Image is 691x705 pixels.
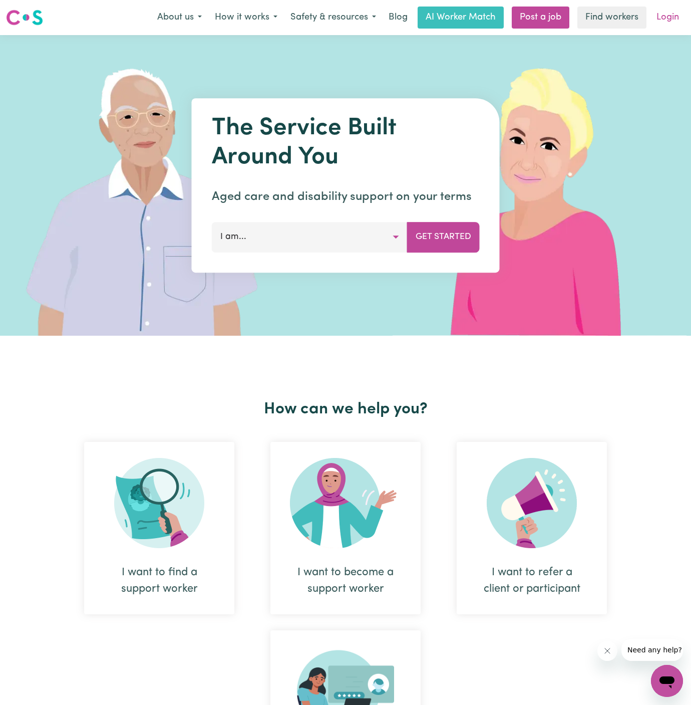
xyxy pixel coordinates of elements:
[212,222,408,252] button: I am...
[84,442,234,614] div: I want to find a support worker
[577,7,646,29] a: Find workers
[114,458,204,548] img: Search
[407,222,480,252] button: Get Started
[208,7,284,28] button: How it works
[650,7,685,29] a: Login
[6,6,43,29] a: Careseekers logo
[383,7,414,29] a: Blog
[284,7,383,28] button: Safety & resources
[212,114,480,172] h1: The Service Built Around You
[651,665,683,697] iframe: Button to launch messaging window
[621,639,683,661] iframe: Message from company
[294,564,397,597] div: I want to become a support worker
[457,442,607,614] div: I want to refer a client or participant
[418,7,504,29] a: AI Worker Match
[108,564,210,597] div: I want to find a support worker
[151,7,208,28] button: About us
[481,564,583,597] div: I want to refer a client or participant
[6,9,43,27] img: Careseekers logo
[66,400,625,419] h2: How can we help you?
[597,641,617,661] iframe: Close message
[512,7,569,29] a: Post a job
[270,442,421,614] div: I want to become a support worker
[487,458,577,548] img: Refer
[212,188,480,206] p: Aged care and disability support on your terms
[290,458,401,548] img: Become Worker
